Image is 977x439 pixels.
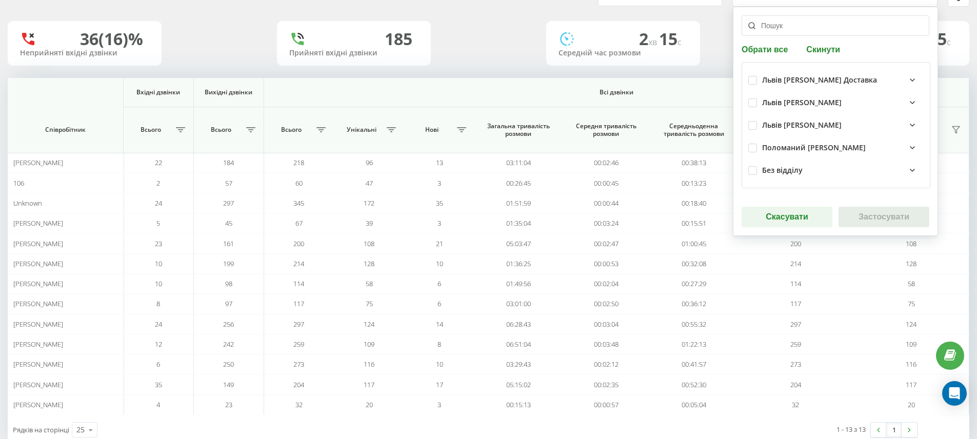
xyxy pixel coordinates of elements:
[13,425,69,434] span: Рядків на сторінці
[650,395,737,415] td: 00:05:04
[906,360,916,369] span: 116
[790,239,801,248] span: 200
[20,49,149,57] div: Неприйняті вхідні дзвінки
[13,178,24,188] span: 106
[650,294,737,314] td: 00:36:12
[790,320,801,329] span: 297
[132,88,185,96] span: Вхідні дзвінки
[474,374,562,394] td: 05:15:02
[155,198,162,208] span: 24
[304,88,929,96] span: Всі дзвінки
[13,299,63,308] span: [PERSON_NAME]
[339,126,384,134] span: Унікальні
[562,395,650,415] td: 00:00:57
[790,340,801,349] span: 259
[742,207,832,227] button: Скасувати
[474,294,562,314] td: 03:01:00
[436,158,443,167] span: 13
[295,178,303,188] span: 60
[648,36,659,48] span: хв
[906,239,916,248] span: 108
[942,381,967,406] div: Open Intercom Messenger
[293,320,304,329] span: 297
[155,380,162,389] span: 35
[293,299,304,308] span: 117
[293,380,304,389] span: 204
[364,198,374,208] span: 172
[156,299,160,308] span: 8
[803,44,843,54] button: Скинути
[947,36,951,48] span: c
[436,239,443,248] span: 21
[155,340,162,349] span: 12
[156,178,160,188] span: 2
[562,354,650,374] td: 00:02:12
[364,259,374,268] span: 128
[13,198,42,208] span: Unknown
[155,320,162,329] span: 24
[790,360,801,369] span: 273
[742,44,791,54] button: Обрати все
[474,334,562,354] td: 06:51:04
[366,299,373,308] span: 75
[13,239,63,248] span: [PERSON_NAME]
[474,354,562,374] td: 03:29:43
[562,274,650,294] td: 00:02:04
[762,121,842,130] div: Львів [PERSON_NAME]
[762,144,866,152] div: Поломаний [PERSON_NAME]
[364,320,374,329] span: 124
[437,299,441,308] span: 6
[906,259,916,268] span: 128
[225,218,232,228] span: 45
[562,294,650,314] td: 00:02:50
[18,126,112,134] span: Співробітник
[13,158,63,167] span: [PERSON_NAME]
[436,320,443,329] span: 14
[650,274,737,294] td: 00:27:29
[436,380,443,389] span: 17
[886,423,902,437] a: 1
[437,218,441,228] span: 3
[790,299,801,308] span: 117
[790,259,801,268] span: 214
[562,374,650,394] td: 00:02:35
[474,213,562,233] td: 01:35:04
[562,213,650,233] td: 00:03:24
[906,380,916,389] span: 117
[364,340,374,349] span: 109
[437,279,441,288] span: 6
[293,279,304,288] span: 114
[474,233,562,253] td: 05:03:47
[562,233,650,253] td: 00:02:47
[650,213,737,233] td: 00:15:51
[659,28,682,50] span: 15
[562,254,650,274] td: 00:00:53
[928,28,951,50] span: 15
[155,239,162,248] span: 23
[366,400,373,409] span: 20
[436,360,443,369] span: 10
[562,314,650,334] td: 00:03:04
[836,424,866,434] div: 1 - 13 з 13
[908,279,915,288] span: 58
[650,233,737,253] td: 01:00:45
[293,340,304,349] span: 259
[762,76,877,85] div: Львів [PERSON_NAME] Доставка
[559,49,688,57] div: Середній час розмови
[908,400,915,409] span: 20
[155,259,162,268] span: 10
[223,340,234,349] span: 242
[225,299,232,308] span: 97
[436,198,443,208] span: 35
[762,98,842,107] div: Львів [PERSON_NAME]
[650,374,737,394] td: 00:52:30
[366,158,373,167] span: 96
[562,193,650,213] td: 00:00:44
[223,158,234,167] span: 184
[13,259,63,268] span: [PERSON_NAME]
[223,239,234,248] span: 161
[13,340,63,349] span: [PERSON_NAME]
[366,279,373,288] span: 58
[474,274,562,294] td: 01:49:56
[13,320,63,329] span: [PERSON_NAME]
